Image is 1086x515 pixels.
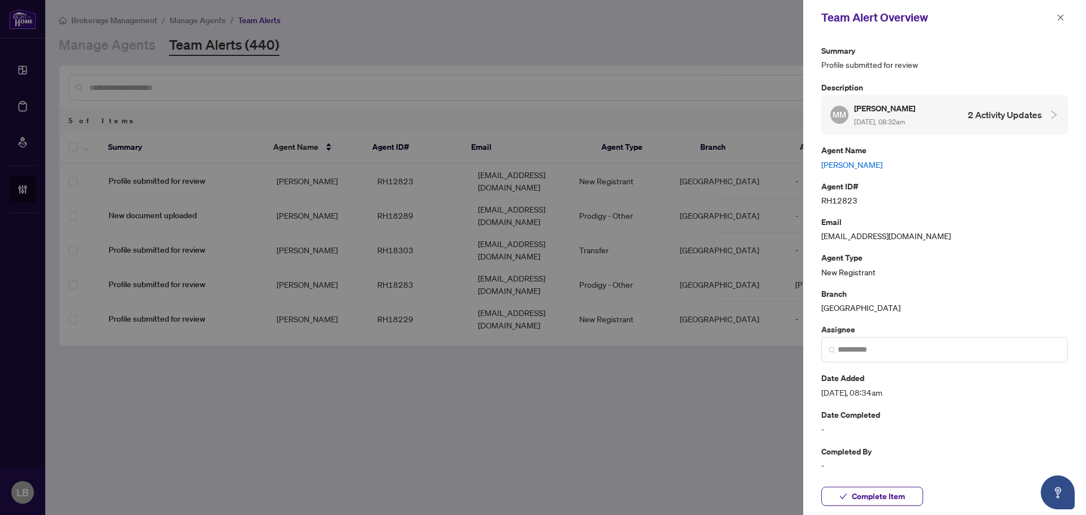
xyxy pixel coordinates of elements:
[1049,110,1059,120] span: collapsed
[821,287,1068,314] div: [GEOGRAPHIC_DATA]
[1057,14,1065,21] span: close
[833,109,846,121] span: MM
[821,215,1068,228] p: Email
[821,180,1068,206] div: RH12823
[839,492,847,500] span: check
[821,371,1068,384] p: Date Added
[829,347,835,353] img: search_icon
[821,95,1068,135] div: MM[PERSON_NAME] [DATE], 08:32am2 Activity Updates
[821,215,1068,242] div: [EMAIL_ADDRESS][DOMAIN_NAME]
[821,386,1068,399] span: [DATE], 08:34am
[821,423,1068,436] span: -
[821,180,1068,193] p: Agent ID#
[821,44,1068,57] p: Summary
[968,108,1042,122] h4: 2 Activity Updates
[821,459,1068,472] span: -
[821,487,923,506] button: Complete Item
[854,118,905,126] span: [DATE], 08:32am
[821,323,1068,336] p: Assignee
[854,102,917,115] h5: [PERSON_NAME]
[821,445,1068,458] p: Completed By
[821,144,1068,157] p: Agent Name
[1041,475,1075,509] button: Open asap
[821,158,1068,171] a: [PERSON_NAME]
[821,287,1068,300] p: Branch
[821,9,1053,26] div: Team Alert Overview
[821,408,1068,421] p: Date Completed
[821,58,1068,71] span: Profile submitted for review
[821,251,1068,278] div: New Registrant
[852,487,905,505] span: Complete Item
[821,81,1068,94] p: Description
[821,251,1068,264] p: Agent Type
